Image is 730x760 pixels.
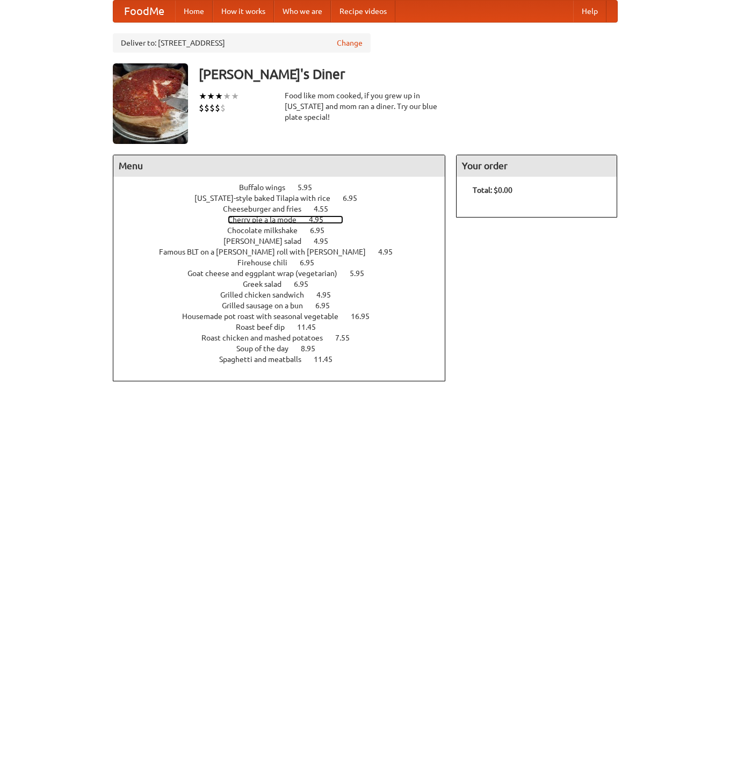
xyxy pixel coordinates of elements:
span: 6.95 [294,280,319,288]
a: Spaghetti and meatballs 11.45 [219,355,352,364]
span: 6.95 [310,226,335,235]
a: Famous BLT on a [PERSON_NAME] roll with [PERSON_NAME] 4.95 [159,248,413,256]
h4: Your order [457,155,617,177]
a: Roast chicken and mashed potatoes 7.55 [201,334,370,342]
span: Goat cheese and eggplant wrap (vegetarian) [187,269,348,278]
div: Deliver to: [STREET_ADDRESS] [113,33,371,53]
span: [PERSON_NAME] salad [223,237,312,245]
li: $ [215,102,220,114]
span: Chocolate milkshake [227,226,308,235]
a: Goat cheese and eggplant wrap (vegetarian) 5.95 [187,269,384,278]
span: 11.45 [314,355,343,364]
a: Grilled sausage on a bun 6.95 [222,301,350,310]
li: ★ [207,90,215,102]
span: Housemade pot roast with seasonal vegetable [182,312,349,321]
span: 11.45 [297,323,327,331]
a: Home [175,1,213,22]
b: Total: $0.00 [473,186,512,194]
li: $ [209,102,215,114]
span: 5.95 [350,269,375,278]
a: Change [337,38,363,48]
span: Grilled chicken sandwich [220,291,315,299]
li: $ [199,102,204,114]
li: $ [204,102,209,114]
a: Help [573,1,606,22]
li: ★ [223,90,231,102]
span: Famous BLT on a [PERSON_NAME] roll with [PERSON_NAME] [159,248,377,256]
img: angular.jpg [113,63,188,144]
span: Roast beef dip [236,323,295,331]
a: [PERSON_NAME] salad 4.95 [223,237,348,245]
span: Firehouse chili [237,258,298,267]
a: [US_STATE]-style baked Tilapia with rice 6.95 [194,194,377,202]
li: ★ [231,90,239,102]
a: Firehouse chili 6.95 [237,258,334,267]
span: 4.95 [378,248,403,256]
span: 7.55 [335,334,360,342]
span: 8.95 [301,344,326,353]
li: $ [220,102,226,114]
a: Who we are [274,1,331,22]
span: 6.95 [315,301,341,310]
h3: [PERSON_NAME]'s Diner [199,63,618,85]
span: 4.95 [309,215,334,224]
span: 5.95 [298,183,323,192]
span: 6.95 [343,194,368,202]
a: Chocolate milkshake 6.95 [227,226,344,235]
a: Roast beef dip 11.45 [236,323,336,331]
span: 16.95 [351,312,380,321]
a: Soup of the day 8.95 [236,344,335,353]
div: Food like mom cooked, if you grew up in [US_STATE] and mom ran a diner. Try our blue plate special! [285,90,446,122]
span: 6.95 [300,258,325,267]
a: Recipe videos [331,1,395,22]
a: FoodMe [113,1,175,22]
a: How it works [213,1,274,22]
span: Spaghetti and meatballs [219,355,312,364]
a: Grilled chicken sandwich 4.95 [220,291,351,299]
span: Buffalo wings [239,183,296,192]
span: 4.95 [316,291,342,299]
span: Roast chicken and mashed potatoes [201,334,334,342]
a: Greek salad 6.95 [243,280,328,288]
span: 4.55 [314,205,339,213]
li: ★ [199,90,207,102]
a: Housemade pot roast with seasonal vegetable 16.95 [182,312,389,321]
a: Buffalo wings 5.95 [239,183,332,192]
li: ★ [215,90,223,102]
span: [US_STATE]-style baked Tilapia with rice [194,194,341,202]
h4: Menu [113,155,445,177]
span: Soup of the day [236,344,299,353]
span: Grilled sausage on a bun [222,301,314,310]
a: Cheeseburger and fries 4.55 [223,205,348,213]
span: Cherry pie a la mode [228,215,307,224]
span: Greek salad [243,280,292,288]
span: 4.95 [314,237,339,245]
a: Cherry pie a la mode 4.95 [228,215,343,224]
span: Cheeseburger and fries [223,205,312,213]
